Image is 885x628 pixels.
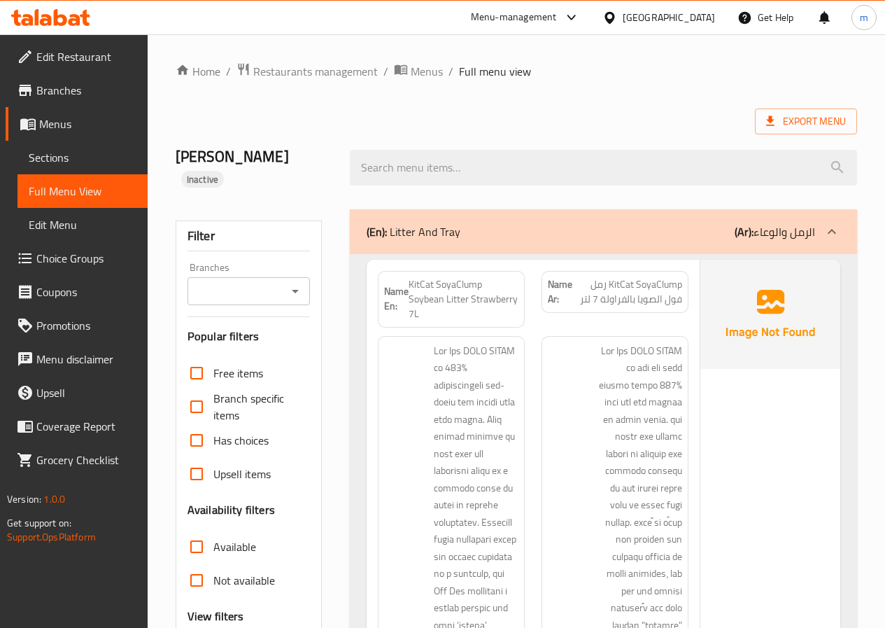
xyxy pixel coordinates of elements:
[36,384,136,401] span: Upsell
[623,10,715,25] div: [GEOGRAPHIC_DATA]
[226,63,231,80] li: /
[411,63,443,80] span: Menus
[187,328,311,344] h3: Popular filters
[6,376,148,410] a: Upsell
[39,116,136,132] span: Menus
[766,113,846,130] span: Export Menu
[36,418,136,435] span: Coverage Report
[36,284,136,300] span: Coupons
[213,538,256,555] span: Available
[394,62,443,81] a: Menus
[36,48,136,65] span: Edit Restaurant
[176,146,334,188] h2: [PERSON_NAME]
[29,149,136,166] span: Sections
[6,74,148,107] a: Branches
[17,208,148,242] a: Edit Menu
[350,209,857,254] div: (En): Litter And Tray(Ar):الرمل والوعاء
[213,466,271,482] span: Upsell items
[187,608,244,624] h3: View filters
[367,221,387,242] b: (En):
[36,351,136,368] span: Menu disclaimer
[6,275,148,309] a: Coupons
[36,82,136,99] span: Branches
[735,223,815,240] p: الرمل والوعاء
[36,452,136,468] span: Grocery Checklist
[459,63,531,80] span: Full menu view
[213,432,269,449] span: Has choices
[6,107,148,141] a: Menus
[187,502,275,518] h3: Availability filters
[213,572,275,589] span: Not available
[176,62,857,81] nav: breadcrumb
[700,260,840,369] img: Ae5nvW7+0k+MAAAAAElFTkSuQmCC
[735,221,753,242] b: (Ar):
[29,183,136,200] span: Full Menu View
[7,528,96,546] a: Support.OpsPlatform
[6,443,148,477] a: Grocery Checklist
[6,342,148,376] a: Menu disclaimer
[17,141,148,174] a: Sections
[384,284,409,314] strong: Name En:
[350,150,857,186] input: search
[181,173,224,186] span: Inactive
[7,514,71,532] span: Get support on:
[6,242,148,275] a: Choice Groups
[236,62,378,81] a: Restaurants management
[43,490,65,508] span: 1.0.0
[187,221,311,251] div: Filter
[6,40,148,74] a: Edit Restaurant
[176,63,220,80] a: Home
[36,250,136,267] span: Choice Groups
[285,281,305,301] button: Open
[548,277,572,307] strong: Name Ar:
[860,10,868,25] span: m
[7,490,41,508] span: Version:
[572,277,682,307] span: KitCat SoyaClump رمل فول الصويا بالفراولة 7 لتر
[181,171,224,188] div: Inactive
[755,109,857,134] span: Export Menu
[17,174,148,208] a: Full Menu View
[367,223,460,240] p: Litter And Tray
[36,317,136,334] span: Promotions
[213,365,263,382] span: Free items
[253,63,378,80] span: Restaurants management
[383,63,388,80] li: /
[29,216,136,233] span: Edit Menu
[448,63,453,80] li: /
[6,410,148,443] a: Coverage Report
[6,309,148,342] a: Promotions
[213,390,299,424] span: Branch specific items
[471,9,557,26] div: Menu-management
[409,277,518,321] span: KitCat SoyaClump Soybean Litter Strawberry 7L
